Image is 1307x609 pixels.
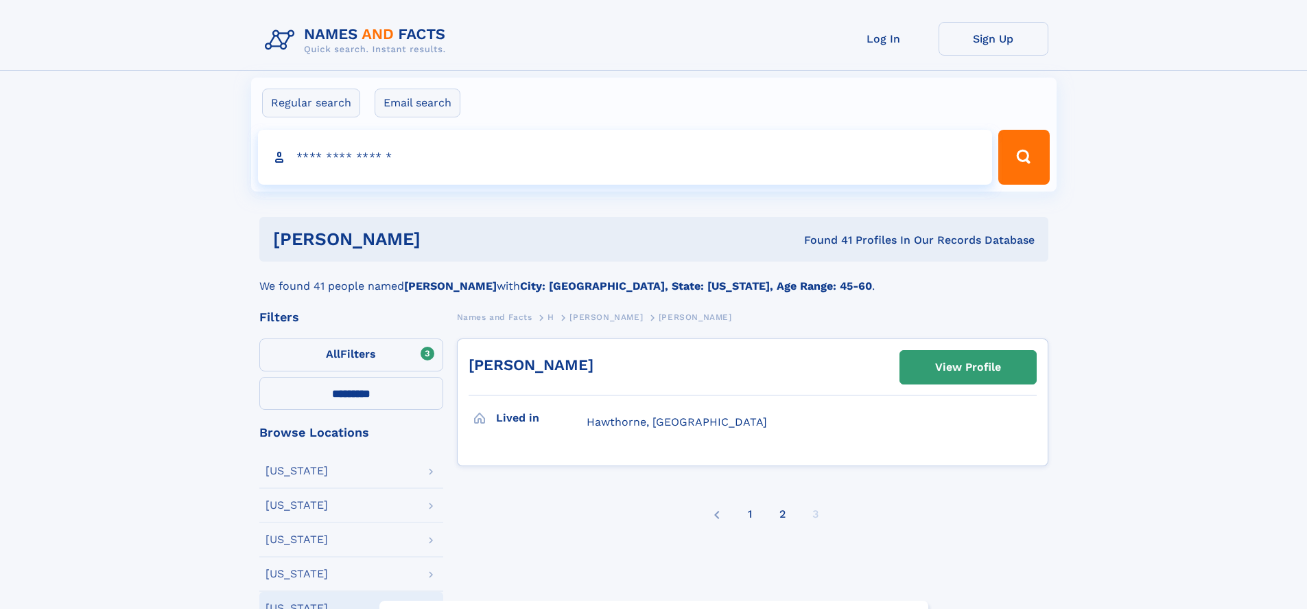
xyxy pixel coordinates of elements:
[547,308,554,325] a: H
[939,22,1048,56] a: Sign Up
[266,568,328,579] div: [US_STATE]
[259,22,457,59] img: Logo Names and Facts
[779,496,786,532] a: 2
[547,312,554,322] span: H
[259,311,443,323] div: Filters
[900,351,1036,384] a: View Profile
[266,534,328,545] div: [US_STATE]
[259,338,443,371] label: Filters
[829,22,939,56] a: Log In
[569,308,643,325] a: [PERSON_NAME]
[709,496,725,532] a: Previous
[935,352,1001,383] div: View Profile
[258,130,993,185] input: search input
[587,415,767,428] span: Hawthorne, [GEOGRAPHIC_DATA]
[259,426,443,439] div: Browse Locations
[998,130,1049,185] button: Search Button
[273,231,613,248] h1: [PERSON_NAME]
[496,406,587,430] h3: Lived in
[326,347,340,360] span: All
[612,233,1035,248] div: Found 41 Profiles In Our Records Database
[375,89,460,117] label: Email search
[659,312,732,322] span: [PERSON_NAME]
[262,89,360,117] label: Regular search
[569,312,643,322] span: [PERSON_NAME]
[266,500,328,511] div: [US_STATE]
[457,308,532,325] a: Names and Facts
[812,496,819,532] div: 3
[259,262,1048,295] div: We found 41 people named with .
[748,496,752,532] a: 1
[520,279,872,292] b: City: [GEOGRAPHIC_DATA], State: [US_STATE], Age Range: 45-60
[404,279,497,292] b: [PERSON_NAME]
[469,356,593,374] a: [PERSON_NAME]
[266,466,328,476] div: [US_STATE]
